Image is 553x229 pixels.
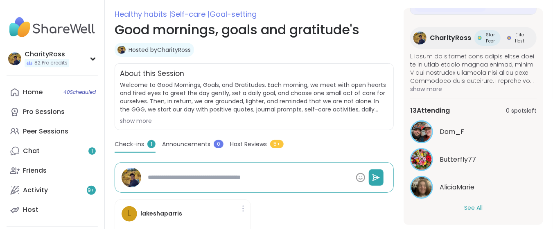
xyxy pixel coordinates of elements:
[34,60,68,67] span: 82 Pro credits
[23,147,40,156] div: Chat
[410,106,450,116] span: 13 Attending
[506,107,537,115] span: 0 spots left
[464,204,483,212] button: See All
[115,140,144,149] span: Check-ins
[440,182,474,192] span: AliciaMarie
[483,32,497,44] span: Star Peer
[120,117,388,125] div: show more
[411,122,432,142] img: Dom_F
[214,140,223,148] span: 0
[230,140,267,149] span: Host Reviews
[23,166,47,175] div: Friends
[91,148,93,155] span: 1
[210,9,257,19] span: Goal-setting
[162,140,210,149] span: Announcements
[88,187,95,194] span: 9 +
[270,140,284,148] span: 5+
[410,85,537,93] span: show more
[140,209,182,218] h4: lakeshaparris
[23,186,48,195] div: Activity
[7,82,98,102] a: Home40Scheduled
[513,32,527,44] span: Elite Host
[411,177,432,198] img: AliciaMarie
[23,107,65,116] div: Pro Sessions
[115,20,394,40] h1: Good mornings, goals and gratitude's
[7,13,98,42] img: ShareWell Nav Logo
[117,46,126,54] img: CharityRoss
[410,148,537,171] a: Butterfly77Butterfly77
[440,155,476,165] span: Butterfly77
[120,69,184,79] h2: About this Session
[7,102,98,122] a: Pro Sessions
[7,141,98,161] a: Chat1
[410,52,537,85] span: L ipsum do sitamet cons adipis elitse doei te in utlab etdolo magnaa enimad, minim V qui nostrude...
[7,122,98,141] a: Peer Sessions
[410,120,537,143] a: Dom_FDom_F
[440,127,464,137] span: Dom_F
[410,27,537,49] a: CharityRossCharityRossStar PeerStar PeerElite HostElite Host
[7,180,98,200] a: Activity9+
[507,36,511,40] img: Elite Host
[171,9,210,19] span: Self-care |
[411,149,432,170] img: Butterfly77
[63,89,96,96] span: 40 Scheduled
[7,161,98,180] a: Friends
[8,52,21,65] img: CharityRoss
[413,31,427,44] img: CharityRoss
[147,140,156,148] span: 1
[478,36,482,40] img: Star Peer
[128,208,131,220] span: l
[115,9,171,19] span: Healthy habits |
[129,46,191,54] a: Hosted byCharityRoss
[7,200,98,220] a: Host
[410,176,537,199] a: AliciaMarieAliciaMarie
[430,33,471,43] span: CharityRoss
[23,88,43,97] div: Home
[23,127,68,136] div: Peer Sessions
[122,168,141,187] img: CharityRoss
[120,81,388,113] span: Welcome to Good Mornings, Goals, and Gratitudes. Each morning, we meet with open hearts and tired...
[23,205,38,214] div: Host
[25,50,69,59] div: CharityRoss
